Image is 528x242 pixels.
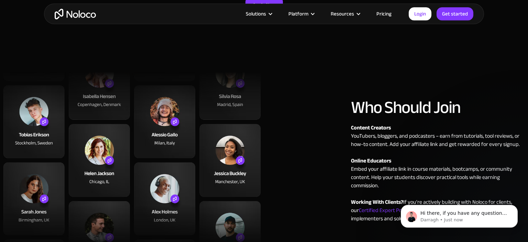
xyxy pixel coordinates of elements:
[351,124,525,223] div: YouTubers, bloggers, and podcasters – earn from tutorials, tool reviews, or how-to content. Add y...
[55,9,96,19] a: home
[246,9,266,18] div: Solutions
[351,98,525,117] h2: Who Should Join
[351,156,391,166] strong: Online Educators
[331,9,354,18] div: Resources
[351,197,403,207] strong: Working With Clients?
[409,7,431,20] a: Login
[368,9,400,18] a: Pricing
[237,9,280,18] div: Solutions
[437,7,473,20] a: Get started
[390,190,528,239] iframe: Intercom notifications message
[280,9,322,18] div: Platform
[288,9,308,18] div: Platform
[351,123,391,133] strong: Content Creators ‍
[359,205,416,215] a: Certified Expert Program
[322,9,368,18] div: Resources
